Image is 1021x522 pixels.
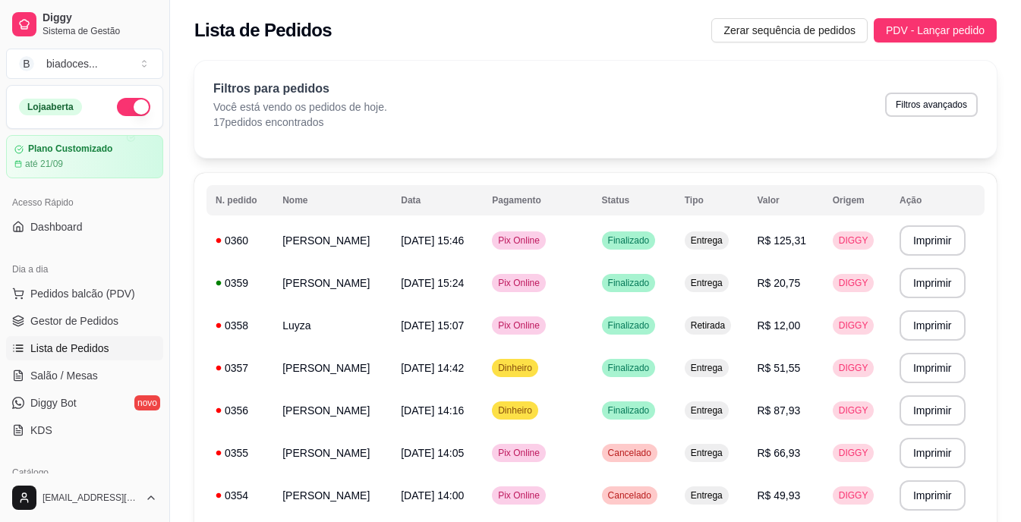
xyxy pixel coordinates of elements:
article: até 21/09 [25,158,63,170]
button: [EMAIL_ADDRESS][DOMAIN_NAME] [6,480,163,516]
th: Nome [273,185,392,215]
span: [DATE] 14:05 [401,447,464,459]
th: Pagamento [483,185,592,215]
p: Você está vendo os pedidos de hoje. [213,99,387,115]
span: R$ 20,75 [757,277,800,289]
span: Cancelado [605,489,654,502]
span: DIGGY [836,234,871,247]
div: 0354 [216,488,264,503]
p: Filtros para pedidos [213,80,387,98]
a: KDS [6,418,163,442]
th: Tipo [676,185,748,215]
span: R$ 125,31 [757,234,806,247]
span: Finalizado [605,234,653,247]
span: KDS [30,423,52,438]
span: [DATE] 14:16 [401,404,464,417]
span: Dashboard [30,219,83,234]
span: R$ 12,00 [757,319,800,332]
span: DIGGY [836,319,871,332]
div: 0357 [216,360,264,376]
span: DIGGY [836,404,871,417]
div: 0359 [216,275,264,291]
span: Entrega [688,447,726,459]
article: Plano Customizado [28,143,112,155]
span: Entrega [688,404,726,417]
a: Salão / Mesas [6,363,163,388]
span: Pix Online [495,447,543,459]
td: [PERSON_NAME] [273,389,392,432]
span: Finalizado [605,319,653,332]
p: 17 pedidos encontrados [213,115,387,130]
button: Imprimir [900,395,966,426]
a: DiggySistema de Gestão [6,6,163,42]
span: R$ 87,93 [757,404,800,417]
span: R$ 51,55 [757,362,800,374]
span: Pedidos balcão (PDV) [30,286,135,301]
span: [DATE] 14:00 [401,489,464,502]
th: Ação [890,185,985,215]
span: DIGGY [836,447,871,459]
span: DIGGY [836,489,871,502]
button: Select a team [6,49,163,79]
span: DIGGY [836,277,871,289]
span: Pix Online [495,234,543,247]
a: Lista de Pedidos [6,336,163,360]
button: Zerar sequência de pedidos [711,18,868,42]
td: Luyza [273,304,392,347]
td: [PERSON_NAME] [273,347,392,389]
span: Finalizado [605,277,653,289]
span: Dinheiro [495,362,535,374]
button: Imprimir [900,438,966,468]
span: Retirada [688,319,728,332]
a: Gestor de Pedidos [6,309,163,333]
td: [PERSON_NAME] [273,474,392,517]
button: Pedidos balcão (PDV) [6,281,163,306]
div: 0356 [216,403,264,418]
div: Dia a dia [6,257,163,281]
td: [PERSON_NAME] [273,219,392,262]
span: [DATE] 15:07 [401,319,464,332]
span: Dinheiro [495,404,535,417]
span: Entrega [688,234,726,247]
button: Imprimir [900,225,966,256]
button: Imprimir [900,268,966,298]
span: Pix Online [495,489,543,502]
button: Imprimir [900,353,966,383]
a: Plano Customizadoaté 21/09 [6,135,163,178]
th: Data [392,185,483,215]
th: N. pedido [206,185,273,215]
span: DIGGY [836,362,871,374]
button: Imprimir [900,480,966,511]
span: Entrega [688,362,726,374]
button: Alterar Status [117,98,150,116]
span: [DATE] 15:24 [401,277,464,289]
td: [PERSON_NAME] [273,432,392,474]
span: Salão / Mesas [30,368,98,383]
div: 0358 [216,318,264,333]
span: Diggy Bot [30,395,77,410]
h2: Lista de Pedidos [194,18,332,42]
span: Lista de Pedidos [30,341,109,356]
a: Dashboard [6,215,163,239]
span: PDV - Lançar pedido [886,22,985,39]
span: Pix Online [495,319,543,332]
span: B [19,56,34,71]
div: 0360 [216,233,264,248]
td: [PERSON_NAME] [273,262,392,304]
span: Entrega [688,489,726,502]
span: Gestor de Pedidos [30,313,118,329]
span: Finalizado [605,404,653,417]
th: Origem [824,185,890,215]
div: Catálogo [6,461,163,485]
span: [EMAIL_ADDRESS][DOMAIN_NAME] [43,492,139,504]
div: 0355 [216,445,264,461]
span: R$ 66,93 [757,447,800,459]
th: Status [593,185,676,215]
span: Cancelado [605,447,654,459]
a: Diggy Botnovo [6,391,163,415]
span: Sistema de Gestão [43,25,157,37]
span: [DATE] 14:42 [401,362,464,374]
span: R$ 49,93 [757,489,800,502]
span: [DATE] 15:46 [401,234,464,247]
button: PDV - Lançar pedido [874,18,997,42]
